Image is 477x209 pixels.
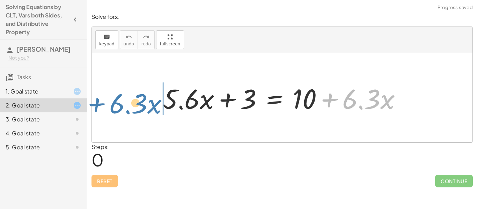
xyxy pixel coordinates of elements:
i: Task not started. [73,143,81,151]
span: [PERSON_NAME] [17,45,71,53]
i: redo [143,33,149,41]
span: redo [141,42,151,46]
div: 1. Goal state [6,87,62,96]
i: keyboard [103,33,110,41]
button: fullscreen [156,30,184,49]
i: Task started. [73,87,81,96]
button: redoredo [138,30,155,49]
div: Not you? [8,54,81,61]
i: Task not started. [73,115,81,124]
span: fullscreen [160,42,180,46]
h4: Solving Equations by CLT, Vars both Sides, and Distributive Property [6,3,69,36]
span: x [115,13,118,21]
button: undoundo [120,30,138,49]
i: Task not started. [73,129,81,137]
i: undo [125,33,132,41]
p: Solve for . [91,13,473,21]
div: 5. Goal state [6,143,62,151]
label: Steps: [91,143,109,150]
div: 4. Goal state [6,129,62,137]
span: Tasks [17,73,31,81]
span: 0 [91,149,104,170]
div: 3. Goal state [6,115,62,124]
span: Progress saved [438,4,473,11]
span: undo [124,42,134,46]
span: keypad [99,42,115,46]
i: Task started. [73,101,81,110]
div: 2. Goal state [6,101,62,110]
button: keyboardkeypad [95,30,118,49]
